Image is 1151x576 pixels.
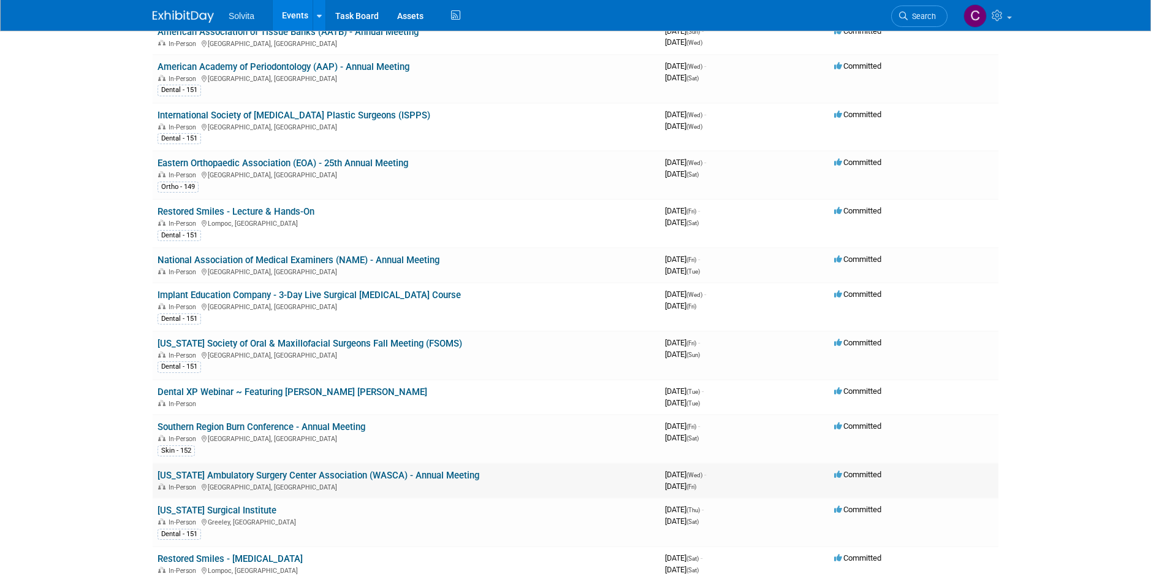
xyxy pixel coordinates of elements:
[158,386,427,397] a: Dental XP Webinar ~ Featuring [PERSON_NAME] [PERSON_NAME]
[686,63,702,70] span: (Wed)
[665,505,704,514] span: [DATE]
[169,351,200,359] span: In-Person
[698,421,700,431] span: -
[686,123,702,130] span: (Wed)
[686,340,696,347] span: (Fri)
[158,61,409,72] a: American Academy of Periodontology (AAP) - Annual Meeting
[158,400,165,406] img: In-Person Event
[665,73,699,82] span: [DATE]
[686,75,699,82] span: (Sat)
[158,483,165,490] img: In-Person Event
[665,158,706,167] span: [DATE]
[158,351,165,358] img: In-Person Event
[686,400,700,407] span: (Tue)
[158,75,165,81] img: In-Person Event
[158,435,165,441] img: In-Person Event
[158,445,195,456] div: Skin - 152
[158,350,655,359] div: [GEOGRAPHIC_DATA], [GEOGRAPHIC_DATA]
[158,123,165,129] img: In-Person Event
[686,268,700,275] span: (Tue)
[834,110,881,119] span: Committed
[698,338,700,347] span: -
[158,565,655,575] div: Lompoc, [GEOGRAPHIC_DATA]
[665,301,696,310] span: [DATE]
[665,61,706,71] span: [DATE]
[665,433,699,442] span: [DATE]
[158,303,165,309] img: In-Person Event
[665,516,699,526] span: [DATE]
[158,567,165,573] img: In-Person Event
[686,483,696,490] span: (Fri)
[665,206,700,215] span: [DATE]
[834,505,881,514] span: Committed
[686,351,700,358] span: (Sun)
[158,290,461,301] a: Implant Education Company - 3-Day Live Surgical [MEDICAL_DATA] Course
[665,553,702,563] span: [DATE]
[229,11,254,21] span: Solvita
[158,433,655,443] div: [GEOGRAPHIC_DATA], [GEOGRAPHIC_DATA]
[834,206,881,215] span: Committed
[158,301,655,311] div: [GEOGRAPHIC_DATA], [GEOGRAPHIC_DATA]
[702,505,704,514] span: -
[665,121,702,131] span: [DATE]
[665,26,704,36] span: [DATE]
[834,421,881,431] span: Committed
[158,266,655,276] div: [GEOGRAPHIC_DATA], [GEOGRAPHIC_DATA]
[686,472,702,478] span: (Wed)
[834,338,881,347] span: Committed
[834,255,881,264] span: Committed
[665,338,700,347] span: [DATE]
[158,158,408,169] a: Eastern Orthopaedic Association (EOA) - 25th Annual Meeting
[834,158,881,167] span: Committed
[686,39,702,46] span: (Wed)
[158,171,165,177] img: In-Person Event
[158,26,419,37] a: American Association of Tissue Banks (AATB) - Annual Meeting
[158,361,201,372] div: Dental - 151
[704,470,706,479] span: -
[701,553,702,563] span: -
[158,110,430,121] a: International Society of [MEDICAL_DATA] Plastic Surgeons (ISPPS)
[158,85,201,96] div: Dental - 151
[834,26,881,36] span: Committed
[158,230,201,241] div: Dental - 151
[158,505,276,516] a: [US_STATE] Surgical Institute
[686,555,699,562] span: (Sat)
[702,386,704,396] span: -
[686,28,700,35] span: (Sun)
[158,38,655,48] div: [GEOGRAPHIC_DATA], [GEOGRAPHIC_DATA]
[704,110,706,119] span: -
[158,421,365,432] a: Southern Region Burn Conference - Annual Meeting
[158,255,439,266] a: National Association of Medical Examiners (NAME) - Annual Meeting
[169,171,200,179] span: In-Person
[169,123,200,131] span: In-Person
[158,206,314,217] a: Restored Smiles - Lecture & Hands-On
[158,482,655,491] div: [GEOGRAPHIC_DATA], [GEOGRAPHIC_DATA]
[686,518,699,525] span: (Sat)
[834,470,881,479] span: Committed
[158,73,655,83] div: [GEOGRAPHIC_DATA], [GEOGRAPHIC_DATA]
[698,255,700,264] span: -
[665,266,700,275] span: [DATE]
[698,206,700,215] span: -
[158,40,165,46] img: In-Person Event
[665,470,706,479] span: [DATE]
[702,26,704,36] span: -
[169,40,200,48] span: In-Person
[686,256,696,263] span: (Fri)
[169,75,200,83] span: In-Person
[158,516,655,526] div: Greeley, [GEOGRAPHIC_DATA]
[158,169,655,179] div: [GEOGRAPHIC_DATA], [GEOGRAPHIC_DATA]
[665,37,702,47] span: [DATE]
[686,388,700,395] span: (Tue)
[834,386,881,396] span: Committed
[665,290,706,299] span: [DATE]
[834,61,881,71] span: Committed
[665,255,700,264] span: [DATE]
[169,220,200,228] span: In-Person
[686,435,699,442] span: (Sat)
[891,6,948,27] a: Search
[158,470,479,481] a: [US_STATE] Ambulatory Surgery Center Association (WASCA) - Annual Meeting
[158,553,303,564] a: Restored Smiles - [MEDICAL_DATA]
[686,112,702,118] span: (Wed)
[665,398,700,407] span: [DATE]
